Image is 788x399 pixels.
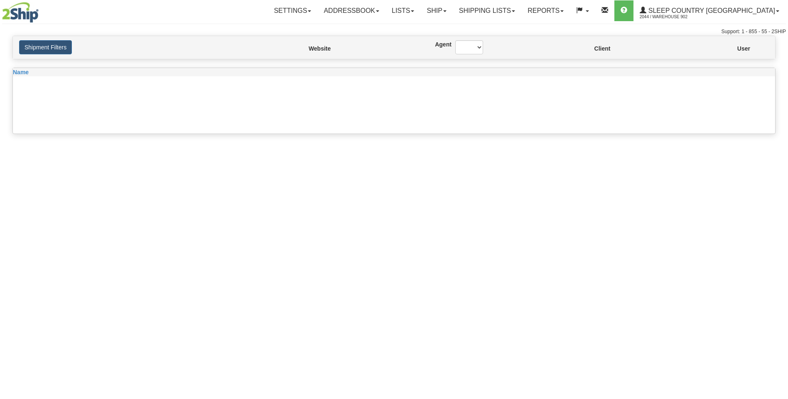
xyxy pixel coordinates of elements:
[640,13,702,21] span: 2044 / Warehouse 902
[2,28,786,35] div: Support: 1 - 855 - 55 - 2SHIP
[309,44,312,53] label: Website
[521,0,570,21] a: Reports
[19,40,72,54] button: Shipment Filters
[13,69,29,75] span: Name
[646,7,775,14] span: Sleep Country [GEOGRAPHIC_DATA]
[268,0,317,21] a: Settings
[420,0,452,21] a: Ship
[633,0,786,21] a: Sleep Country [GEOGRAPHIC_DATA] 2044 / Warehouse 902
[594,44,596,53] label: Client
[317,0,385,21] a: Addressbook
[2,2,39,23] img: logo2044.jpg
[453,0,521,21] a: Shipping lists
[385,0,420,21] a: Lists
[435,40,443,49] label: Agent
